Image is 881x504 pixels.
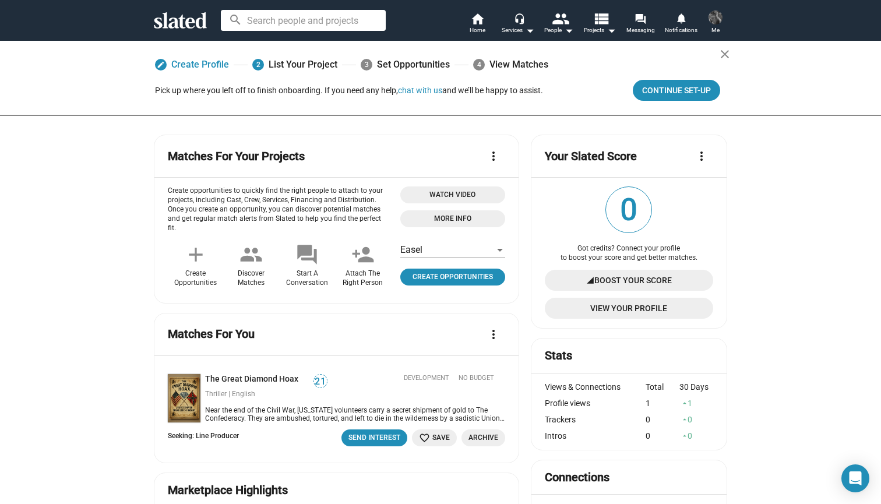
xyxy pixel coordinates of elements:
[419,432,430,443] mat-icon: favorite_border
[679,382,713,392] div: 30 Days
[665,23,697,37] span: Notifications
[470,12,484,26] mat-icon: home
[646,399,679,408] div: 1
[200,406,505,422] div: Near the end of the Civil War, Texas volunteers carry a secret shipment of gold to The Confederac...
[168,482,288,498] mat-card-title: Marketplace Highlights
[205,374,303,385] a: The Great Diamond Hoax
[545,149,637,164] mat-card-title: Your Slated Score
[221,10,386,31] input: Search people and projects
[487,327,501,341] mat-icon: more_vert
[487,149,501,163] mat-icon: more_vert
[681,432,689,440] mat-icon: arrow_drop_up
[604,23,618,37] mat-icon: arrow_drop_down
[412,429,457,446] button: Save
[184,243,207,266] mat-icon: add
[702,8,730,38] button: Caleb SchantzMe
[545,470,609,485] mat-card-title: Connections
[252,54,337,75] a: 2List Your Project
[514,13,524,23] mat-icon: headset_mic
[620,12,661,37] a: Messaging
[314,376,327,387] span: 21
[239,243,263,266] mat-icon: people
[626,23,655,37] span: Messaging
[523,23,537,37] mat-icon: arrow_drop_down
[351,243,375,266] mat-icon: person_add
[459,369,505,383] span: NO BUDGET
[695,149,709,163] mat-icon: more_vert
[681,415,689,424] mat-icon: arrow_drop_up
[646,415,679,424] div: 0
[584,23,616,37] span: Projects
[155,54,229,75] a: Create Profile
[841,464,869,492] div: Open Intercom Messenger
[498,12,538,37] button: Services
[398,86,442,95] button: chat with us
[642,80,711,101] span: Continue Set-up
[419,432,450,444] span: Save
[635,13,646,24] mat-icon: forum
[679,415,713,424] div: 0
[679,399,713,408] div: 1
[681,399,689,407] mat-icon: arrow_drop_up
[473,54,548,75] div: View Matches
[157,61,165,69] mat-icon: edit
[286,269,328,288] div: Start A Conversation
[633,80,720,101] button: Continue Set-up
[468,432,498,444] span: Archive
[205,390,327,399] div: Thriller | English
[552,10,569,27] mat-icon: people
[675,12,686,23] mat-icon: notifications
[405,271,501,283] span: Create Opportunities
[718,47,732,61] mat-icon: close
[545,399,646,408] div: Profile views
[252,59,264,71] span: 2
[155,85,543,96] div: Pick up where you left off to finish onboarding. If you need any help, and we’ll be happy to assist.
[646,382,679,392] div: Total
[168,326,255,342] mat-card-title: Matches For You
[473,59,485,71] span: 4
[295,243,319,266] mat-icon: forum
[538,12,579,37] button: People
[679,431,713,440] div: 0
[502,23,534,37] div: Services
[341,429,407,446] button: Send Interest
[594,270,672,291] span: Boost Your Score
[661,12,702,37] a: Notifications
[461,429,505,446] button: Archive
[168,149,305,164] mat-card-title: Matches For Your Projects
[545,431,646,440] div: Intros
[400,210,505,227] a: Open 'More info' dialog with information about Opportunities
[348,432,400,444] div: Send Interest
[586,270,594,291] mat-icon: signal_cellular_4_bar
[407,189,498,201] span: Watch Video
[400,269,505,286] a: Click to open project profile page opportunities tab
[544,23,573,37] div: People
[545,348,572,364] mat-card-title: Stats
[407,213,498,225] span: More Info
[606,187,651,232] span: 0
[168,374,200,422] img: The Great Diamond Hoax
[545,415,646,424] div: Trackers
[711,23,720,37] span: Me
[545,382,646,392] div: Views & Connections
[545,298,713,319] a: View Your Profile
[593,10,609,27] mat-icon: view_list
[400,186,505,203] button: Open 'Opportunities Intro Video' dialog
[168,186,391,233] p: Create opportunities to quickly find the right people to attach to your projects, including Cast,...
[545,244,713,263] div: Got credits? Connect your profile to boost your score and get better matches.
[545,270,713,291] a: Boost Your Score
[457,12,498,37] a: Home
[361,59,372,71] span: 3
[562,23,576,37] mat-icon: arrow_drop_down
[238,269,265,288] div: Discover Matches
[400,244,422,255] span: Easel
[709,10,723,24] img: Caleb Schantz
[579,12,620,37] button: Projects
[168,432,239,441] div: Seeking: Line Producer
[470,23,485,37] span: Home
[361,54,450,75] div: Set Opportunities
[343,269,383,288] div: Attach The Right Person
[404,374,449,383] span: Development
